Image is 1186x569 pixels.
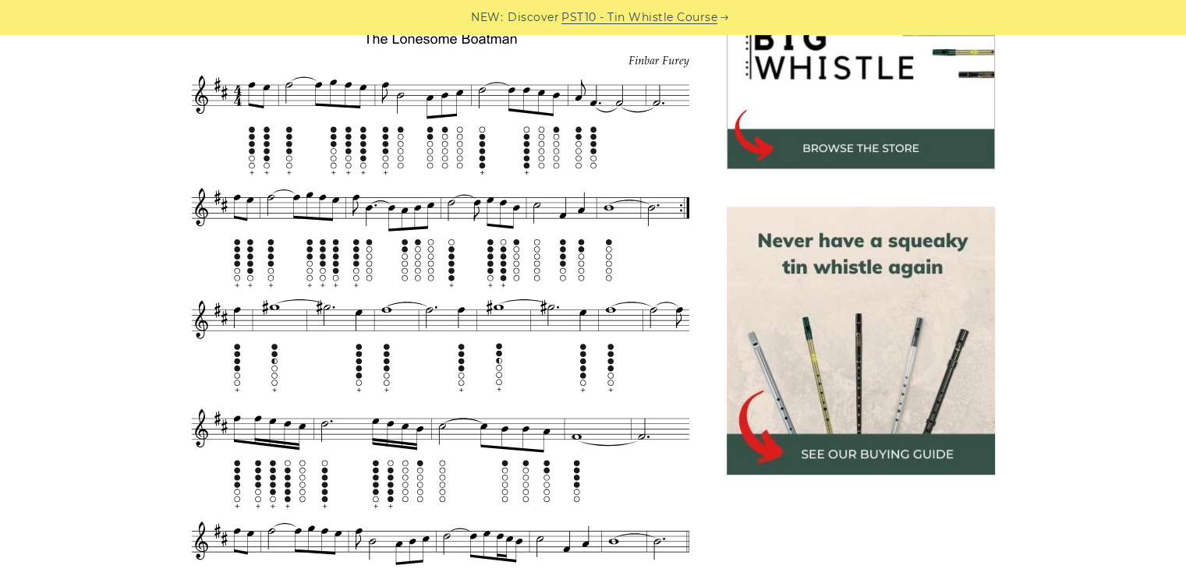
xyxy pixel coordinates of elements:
[471,9,503,27] span: NEW:
[561,9,717,27] a: PST10 - Tin Whistle Course
[727,207,995,475] img: tin whistle buying guide
[508,9,559,27] span: Discover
